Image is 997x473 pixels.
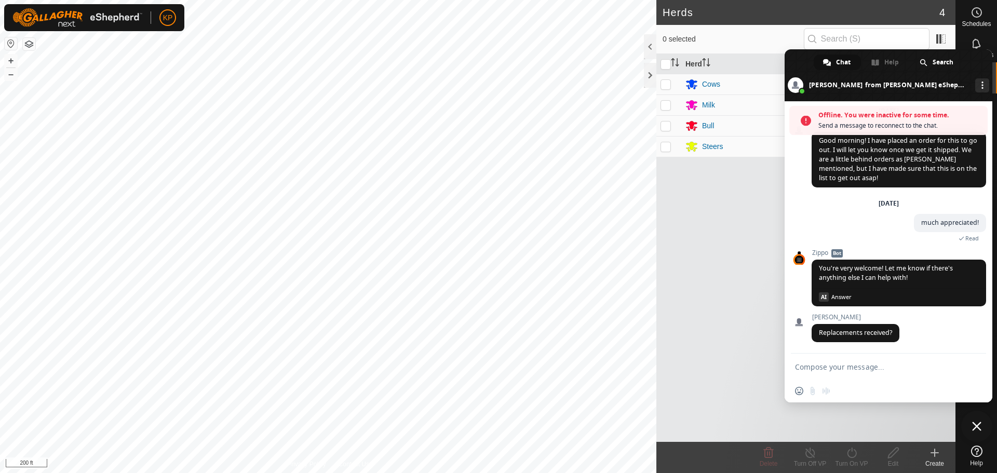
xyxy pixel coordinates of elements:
[702,60,710,68] p-sorticon: Activate to sort
[819,328,892,337] span: Replacements received?
[921,218,979,227] span: much appreciated!
[795,354,961,380] textarea: Compose your message...
[789,459,831,468] div: Turn Off VP
[804,28,929,50] input: Search (S)
[663,34,804,45] span: 0 selected
[962,21,991,27] span: Schedules
[939,5,945,20] span: 4
[970,460,983,466] span: Help
[812,249,986,256] span: Zippo
[795,387,803,395] span: Insert an emoji
[339,460,369,469] a: Contact Us
[814,55,861,70] a: Chat
[956,441,997,470] a: Help
[5,37,17,50] button: Reset Map
[836,55,851,70] span: Chat
[702,141,723,152] div: Steers
[831,459,872,468] div: Turn On VP
[818,110,982,120] span: Offline. You were inactive for some time.
[681,54,796,74] th: Herd
[879,200,899,207] div: [DATE]
[819,264,953,282] span: You're very welcome! Let me know if there's anything else I can help with!
[760,460,778,467] span: Delete
[819,292,829,302] span: AI
[914,459,955,468] div: Create
[663,6,939,19] h2: Herds
[933,55,953,70] span: Search
[819,136,977,182] span: Good morning! I have placed an order for this to go out. I will let you know once we get it shipp...
[12,8,142,27] img: Gallagher Logo
[812,314,899,321] span: [PERSON_NAME]
[702,100,715,111] div: Milk
[702,120,714,131] div: Bull
[671,60,679,68] p-sorticon: Activate to sort
[287,460,326,469] a: Privacy Policy
[23,38,35,50] button: Map Layers
[818,120,982,131] span: Send a message to reconnect to the chat.
[910,55,964,70] a: Search
[702,79,720,90] div: Cows
[831,249,843,258] span: Bot
[163,12,173,23] span: KP
[5,68,17,80] button: –
[5,55,17,67] button: +
[961,411,992,442] a: Close chat
[872,459,914,468] div: Edit
[965,235,979,242] span: Read
[831,292,979,302] span: Answer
